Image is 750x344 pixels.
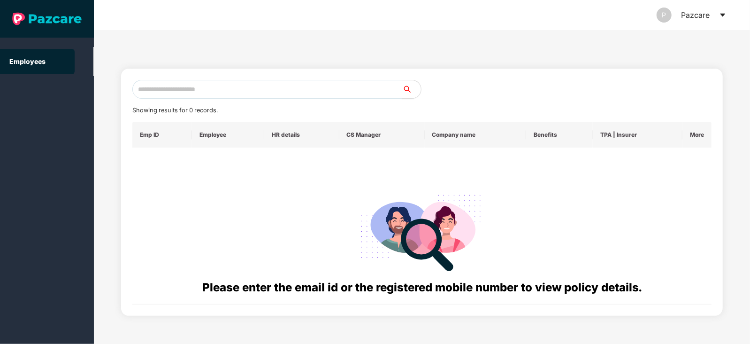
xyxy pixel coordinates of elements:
span: Showing results for 0 records. [132,107,218,114]
th: TPA | Insurer [593,122,682,148]
button: search [402,80,421,99]
th: Benefits [526,122,593,148]
th: Emp ID [132,122,192,148]
span: P [662,8,666,23]
span: Please enter the email id or the registered mobile number to view policy details. [202,281,642,294]
th: More [682,122,712,148]
th: Employee [192,122,264,148]
a: Employees [9,57,46,65]
span: caret-down [719,11,727,19]
th: HR details [264,122,339,148]
th: CS Manager [339,122,425,148]
th: Company name [425,122,527,148]
span: search [402,86,421,93]
img: svg+xml;base64,PHN2ZyB4bWxucz0iaHR0cDovL3d3dy53My5vcmcvMjAwMC9zdmciIHdpZHRoPSIyODgiIGhlaWdodD0iMj... [354,183,490,279]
